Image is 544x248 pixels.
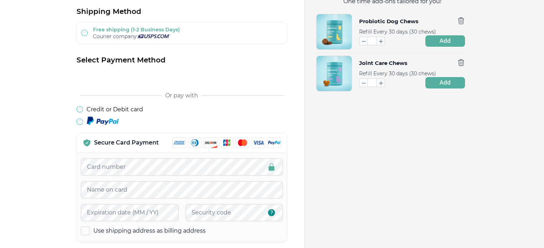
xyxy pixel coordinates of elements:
label: Free shipping (1-2 Business Days) [93,26,180,33]
img: Paypal [87,116,119,126]
span: Refill Every 30 days (30 chews) [359,29,436,35]
img: Probiotic Dog Chews [317,14,352,49]
button: Add [425,77,465,88]
p: Secure Card Payment [94,139,159,147]
button: Add [425,35,465,47]
h2: Select Payment Method [77,55,287,65]
span: Courier company: [93,33,138,40]
img: payment methods [172,137,281,148]
iframe: Secure payment button frame [77,71,287,85]
span: Refill Every 30 days (30 chews) [359,70,436,77]
h2: Shipping Method [77,7,287,16]
button: Probiotic Dog Chews [359,17,418,26]
label: Use shipping address as billing address [93,227,206,235]
span: Or pay with [165,92,198,99]
img: Joint Care Chews [317,56,352,91]
label: Credit or Debit card [87,106,143,113]
button: Joint Care Chews [359,59,407,68]
img: Usps courier company [138,34,170,38]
